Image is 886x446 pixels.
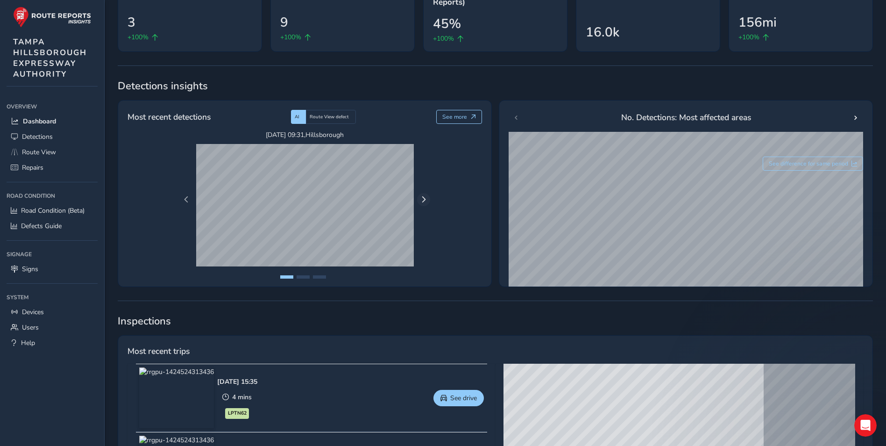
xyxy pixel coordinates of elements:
span: +100% [280,32,301,42]
button: Page 2 [297,275,310,279]
button: See more [436,110,482,124]
button: Next Page [417,193,430,206]
div: Overview [7,100,98,114]
img: rrgpu-1424524313436 [139,367,214,428]
span: Help [21,338,35,347]
span: Detections insights [118,79,873,93]
a: Defects Guide [7,218,98,234]
span: 45% [433,14,461,34]
span: See drive [450,394,477,403]
iframe: Intercom live chat [854,414,877,437]
a: Road Condition (Beta) [7,203,98,218]
span: Route View [22,148,56,157]
a: Repairs [7,160,98,175]
span: Repairs [22,163,43,172]
button: Page 3 [313,275,326,279]
span: Devices [22,308,44,317]
span: +100% [738,32,759,42]
a: Dashboard [7,114,98,129]
span: No. Detections: Most affected areas [621,111,751,123]
a: Detections [7,129,98,144]
span: Users [22,323,39,332]
span: Dashboard [23,117,56,126]
span: See more [442,113,467,121]
a: Users [7,320,98,335]
a: Devices [7,304,98,320]
span: Route View defect [310,114,349,120]
span: Detections [22,132,53,141]
a: Help [7,335,98,351]
span: +100% [433,34,454,43]
a: Signs [7,261,98,277]
button: See drive [433,390,484,406]
button: See difference for same period [763,157,864,171]
a: Route View [7,144,98,160]
span: Road Condition (Beta) [21,206,85,215]
span: 4 mins [232,393,252,402]
span: Most recent trips [128,345,190,357]
span: Defects Guide [21,222,62,230]
div: AI [291,110,306,124]
div: Signage [7,247,98,261]
span: See difference for same period [769,160,848,167]
span: [DATE] 09:31 , Hillsborough [196,130,414,139]
span: Inspections [118,314,873,328]
span: 9 [280,13,288,32]
div: [DATE] 15:35 [217,377,257,386]
div: Route View defect [306,110,356,124]
button: Previous Page [180,193,193,206]
button: Page 1 [280,275,293,279]
span: LPTN62 [228,410,247,417]
span: 156mi [738,13,777,32]
span: Signs [22,265,38,273]
div: System [7,290,98,304]
span: 16.0k [586,22,619,42]
span: AI [295,114,299,120]
div: Road Condition [7,189,98,203]
span: Most recent detections [128,111,211,123]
